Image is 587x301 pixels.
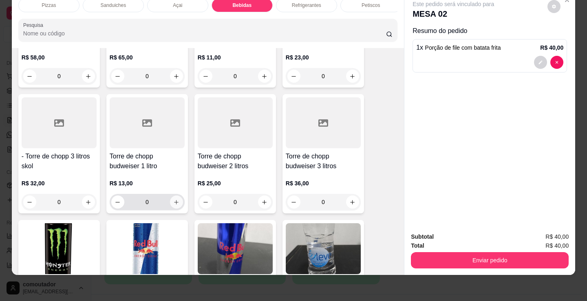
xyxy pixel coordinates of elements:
button: increase-product-quantity [346,196,359,209]
span: Porção de file com batata frita [425,44,501,51]
button: decrease-product-quantity [287,70,300,83]
p: R$ 23,00 [286,53,361,62]
p: R$ 65,00 [110,53,185,62]
span: R$ 40,00 [545,232,569,241]
img: product-image [110,223,185,274]
button: increase-product-quantity [170,70,183,83]
button: increase-product-quantity [170,196,183,209]
input: Pesquisa [23,29,386,37]
button: decrease-product-quantity [534,56,547,69]
button: decrease-product-quantity [23,70,36,83]
p: Resumo do pedido [413,26,567,36]
strong: Total [411,242,424,249]
button: decrease-product-quantity [199,70,212,83]
button: decrease-product-quantity [23,196,36,209]
p: Pizzas [42,2,56,9]
button: increase-product-quantity [258,196,271,209]
label: Pesquisa [23,22,46,29]
button: increase-product-quantity [82,196,95,209]
p: Bebidas [232,2,252,9]
button: increase-product-quantity [346,70,359,83]
p: Petiscos [362,2,380,9]
strong: Subtotal [411,233,434,240]
h4: Torre de chopp budweiser 2 litros [198,152,273,171]
h4: Torre de chopp budweiser 3 litros [286,152,361,171]
p: R$ 32,00 [22,179,97,187]
img: product-image [286,223,361,274]
p: 1 x [416,43,501,53]
h4: Torre de chopp budweiser 1 litro [110,152,185,171]
p: R$ 36,00 [286,179,361,187]
button: Enviar pedido [411,252,569,268]
p: R$ 25,00 [198,179,273,187]
p: R$ 58,00 [22,53,97,62]
button: decrease-product-quantity [287,196,300,209]
button: decrease-product-quantity [111,196,124,209]
span: R$ 40,00 [545,241,569,250]
p: R$ 13,00 [110,179,185,187]
p: Açai [173,2,182,9]
p: MESA 02 [413,8,494,20]
button: decrease-product-quantity [111,70,124,83]
button: decrease-product-quantity [550,56,563,69]
p: R$ 11,00 [198,53,273,62]
button: increase-product-quantity [258,70,271,83]
button: decrease-product-quantity [199,196,212,209]
button: increase-product-quantity [82,70,95,83]
p: Sanduiches [100,2,126,9]
p: R$ 40,00 [540,44,563,52]
img: product-image [198,223,273,274]
p: Refrigerantes [292,2,321,9]
img: product-image [22,223,97,274]
h4: - Torre de chopp 3 litros skol [22,152,97,171]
